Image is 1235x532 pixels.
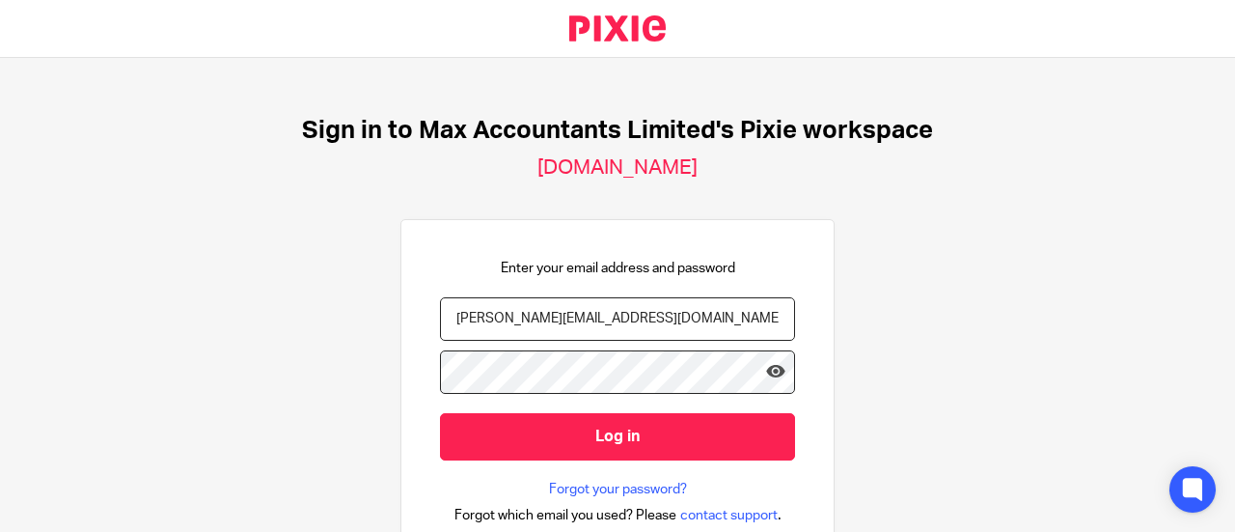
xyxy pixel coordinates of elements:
p: Enter your email address and password [501,259,735,278]
input: Log in [440,413,795,461]
input: name@example.com [440,297,795,341]
h2: [DOMAIN_NAME] [537,155,698,181]
span: Forgot which email you used? Please [454,506,676,525]
h1: Sign in to Max Accountants Limited's Pixie workspace [302,116,933,146]
a: Forgot your password? [549,480,687,499]
span: contact support [680,506,778,525]
div: . [454,504,782,526]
